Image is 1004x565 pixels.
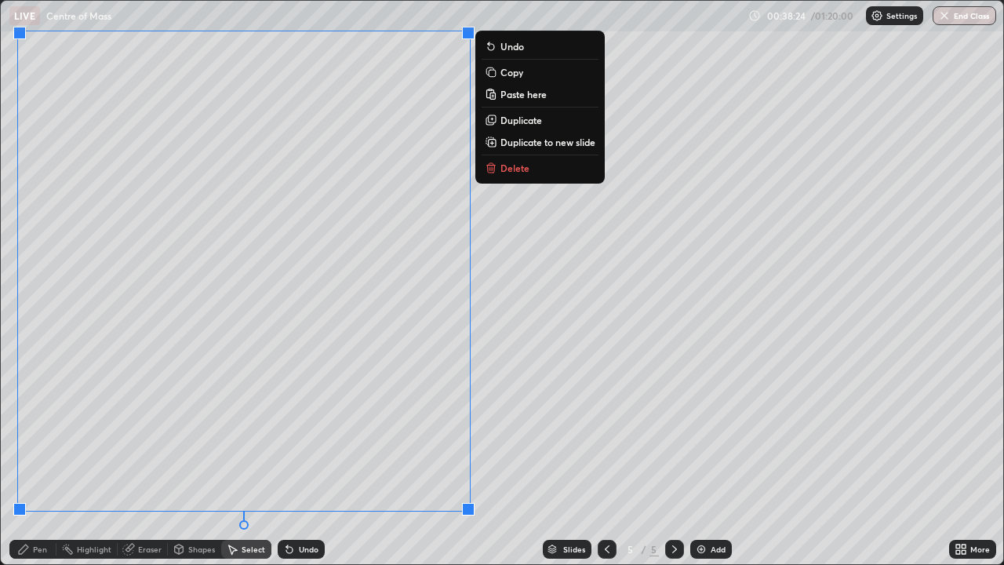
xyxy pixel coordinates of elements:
div: 5 [623,545,638,554]
button: Delete [482,159,598,177]
img: add-slide-button [695,543,708,556]
div: Slides [563,545,585,553]
p: Undo [500,40,524,53]
p: Paste here [500,88,547,100]
div: 5 [649,542,659,556]
img: class-settings-icons [871,9,883,22]
p: Duplicate to new slide [500,136,595,148]
div: Add [711,545,726,553]
div: Shapes [188,545,215,553]
button: Undo [482,37,598,56]
button: Copy [482,63,598,82]
button: Duplicate to new slide [482,133,598,151]
button: Duplicate [482,111,598,129]
div: Pen [33,545,47,553]
div: Select [242,545,265,553]
img: end-class-cross [938,9,951,22]
button: Paste here [482,85,598,104]
div: Highlight [77,545,111,553]
p: Centre of Mass [46,9,111,22]
p: Settings [886,12,917,20]
p: Copy [500,66,523,78]
div: / [642,545,646,554]
p: Delete [500,162,529,174]
div: More [970,545,990,553]
button: End Class [933,6,996,25]
p: Duplicate [500,114,542,126]
div: Undo [299,545,318,553]
div: Eraser [138,545,162,553]
p: LIVE [14,9,35,22]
